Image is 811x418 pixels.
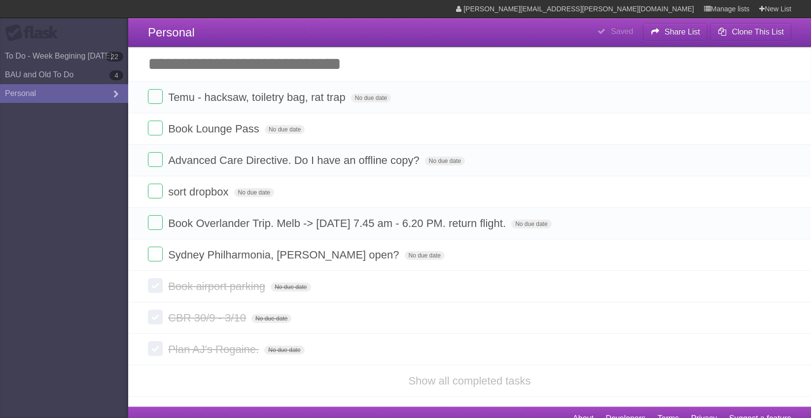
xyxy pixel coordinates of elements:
button: Clone This List [710,23,791,41]
span: sort dropbox [168,186,231,198]
span: Temu - hacksaw, toiletry bag, rat trap [168,91,348,103]
b: Saved [611,27,633,35]
label: Done [148,215,163,230]
button: Share List [643,23,708,41]
span: No due date [351,94,391,102]
label: Done [148,341,163,356]
span: No due date [425,157,465,165]
span: Book Lounge Pass [168,123,262,135]
label: Done [148,152,163,167]
b: Clone This List [732,28,784,36]
span: No due date [511,220,551,228]
span: No due date [271,283,311,291]
label: Done [148,89,163,104]
label: Done [148,247,163,261]
span: No due date [265,125,305,134]
b: Share List [665,28,700,36]
span: Book Overlander Trip. Melb -> [DATE] 7.45 am - 6.20 PM. return flight. [168,217,508,229]
label: Done [148,121,163,135]
b: 4 [109,70,123,80]
span: CBR 30/9 - 3/10 [168,312,248,324]
span: No due date [251,314,291,323]
span: Personal [148,26,195,39]
span: Sydney Philharmonia, [PERSON_NAME] open? [168,249,401,261]
label: Done [148,310,163,324]
span: No due date [264,346,304,354]
span: No due date [234,188,274,197]
span: Plan AJ's Rogaine. [168,343,261,355]
span: Book airport parking [168,280,268,292]
b: 22 [106,52,123,62]
div: Flask [5,24,64,42]
span: Advanced Care Directive. Do I have an offline copy? [168,154,422,166]
a: Show all completed tasks [408,375,530,387]
label: Done [148,184,163,198]
label: Done [148,278,163,293]
span: No due date [405,251,445,260]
